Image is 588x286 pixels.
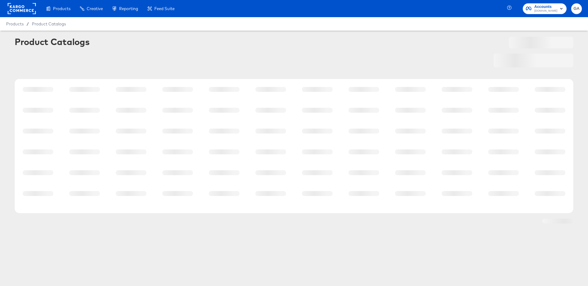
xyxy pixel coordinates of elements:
span: Reporting [119,6,138,11]
span: Products [53,6,70,11]
a: Product Catalogs [32,21,66,26]
span: / [24,21,32,26]
span: Creative [87,6,103,11]
div: Product Catalogs [15,37,89,47]
span: GA [574,5,579,12]
button: GA [571,3,582,14]
span: Products [6,21,24,26]
span: Feed Suite [154,6,175,11]
span: Accounts [534,4,557,10]
span: [DOMAIN_NAME] [534,9,557,13]
button: Accounts[DOMAIN_NAME] [523,3,567,14]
